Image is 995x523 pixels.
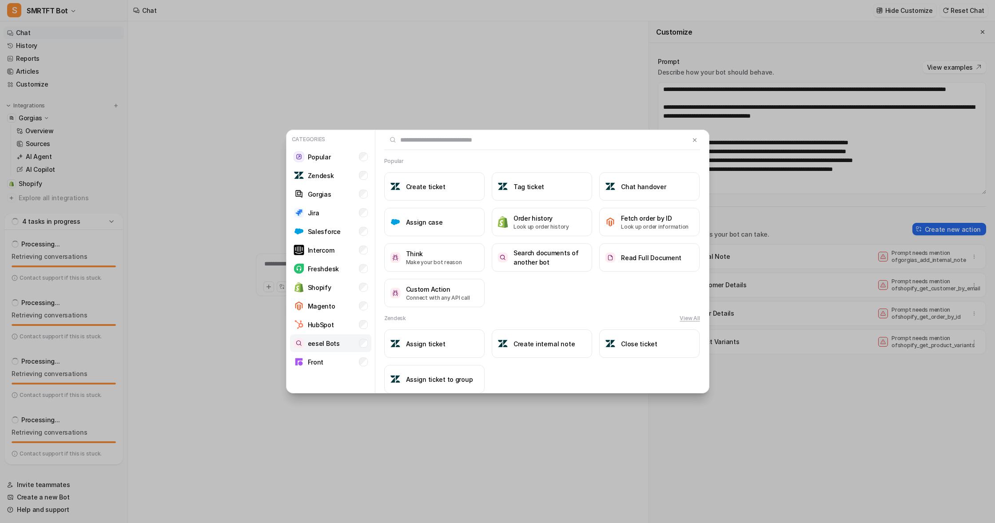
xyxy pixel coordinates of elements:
p: Popular [308,152,331,162]
button: Fetch order by IDFetch order by IDLook up order information [599,208,700,236]
button: Search documents of another botSearch documents of another bot [492,243,592,272]
h3: Think [406,249,462,258]
button: Create internal noteCreate internal note [492,329,592,358]
h3: Close ticket [621,339,657,349]
h3: Chat handover [621,182,666,191]
img: Assign ticket [390,338,401,349]
img: Custom Action [390,288,401,298]
p: Categories [290,134,371,145]
img: Tag ticket [497,181,508,192]
img: Assign case [390,217,401,227]
img: Chat handover [605,181,616,192]
button: Assign ticket to groupAssign ticket to group [384,365,485,393]
button: Tag ticketTag ticket [492,172,592,201]
img: Order history [497,216,508,228]
img: Search documents of another bot [497,253,508,263]
p: eesel Bots [308,339,340,348]
p: Make your bot reason [406,258,462,266]
h3: Tag ticket [513,182,544,191]
h3: Order history [513,214,569,223]
h3: Read Full Document [621,253,681,262]
p: Magento [308,301,335,311]
img: Close ticket [605,338,616,349]
button: ThinkThinkMake your bot reason [384,243,485,272]
p: Salesforce [308,227,341,236]
button: Assign caseAssign case [384,208,485,236]
button: Close ticketClose ticket [599,329,700,358]
button: Read Full DocumentRead Full Document [599,243,700,272]
h3: Fetch order by ID [621,214,689,223]
p: Gorgias [308,190,331,199]
img: Create internal note [497,338,508,349]
h3: Assign case [406,218,443,227]
img: Read Full Document [605,253,616,263]
img: Fetch order by ID [605,217,616,227]
h3: Search documents of another bot [513,248,586,267]
h3: Custom Action [406,285,470,294]
button: Order historyOrder historyLook up order history [492,208,592,236]
h2: Popular [384,157,404,165]
h3: Assign ticket [406,339,446,349]
p: Jira [308,208,319,218]
button: Chat handoverChat handover [599,172,700,201]
h3: Create internal note [513,339,575,349]
p: Zendesk [308,171,334,180]
h3: Create ticket [406,182,446,191]
p: Intercom [308,246,334,255]
p: Look up order information [621,223,689,231]
p: Connect with any API call [406,294,470,302]
p: Shopify [308,283,331,292]
h3: Assign ticket to group [406,375,473,384]
img: Assign ticket to group [390,374,401,384]
p: Freshdesk [308,264,339,273]
p: HubSpot [308,320,334,329]
button: Custom ActionCustom ActionConnect with any API call [384,279,485,307]
p: Look up order history [513,223,569,231]
button: Assign ticketAssign ticket [384,329,485,358]
img: Think [390,252,401,262]
button: View All [680,314,700,322]
img: Create ticket [390,181,401,192]
h2: Zendesk [384,314,406,322]
p: Front [308,357,324,367]
button: Create ticketCreate ticket [384,172,485,201]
